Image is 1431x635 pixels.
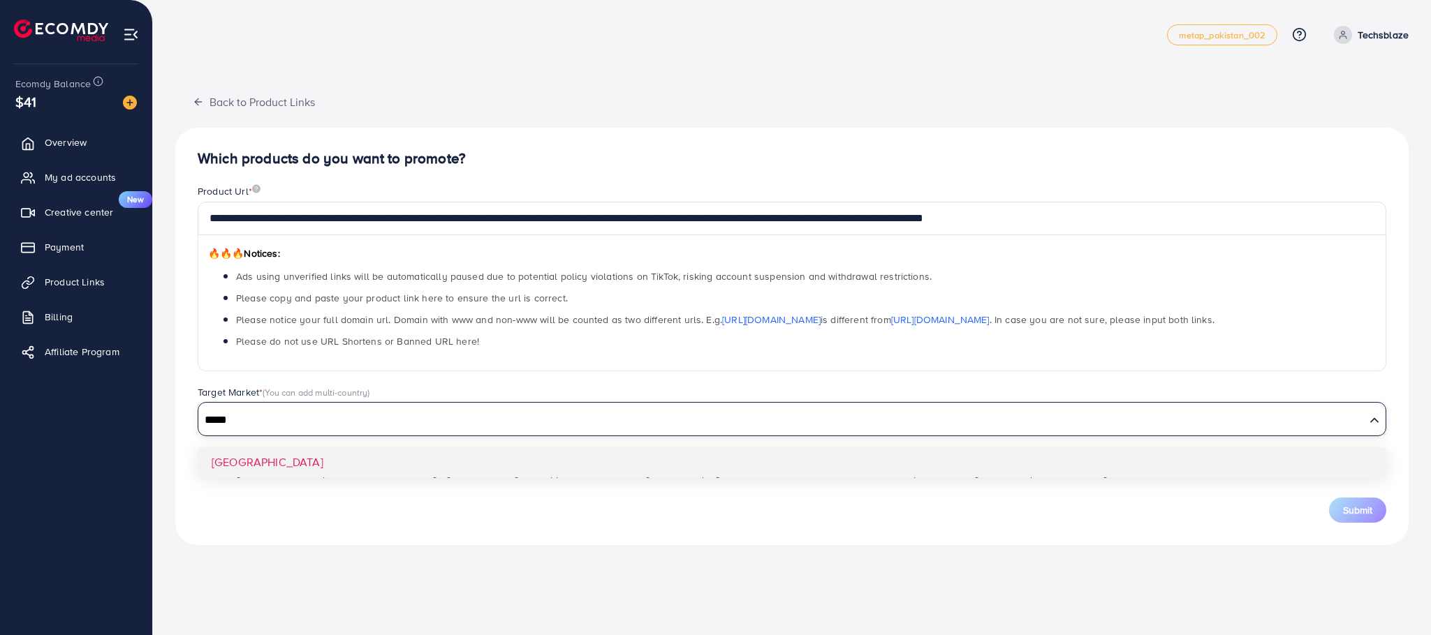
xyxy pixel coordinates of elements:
span: New [119,191,152,208]
span: metap_pakistan_002 [1179,31,1266,40]
a: Payment [10,233,142,261]
button: Submit [1329,498,1386,523]
span: (You can add multi-country) [263,386,369,398]
a: Techsblaze [1328,26,1409,44]
h4: Which products do you want to promote? [198,150,1386,167]
span: Please notice your full domain url. Domain with www and non-www will be counted as two different ... [236,313,1214,327]
img: image [123,96,137,110]
a: [URL][DOMAIN_NAME] [891,313,990,327]
span: Ads using unverified links will be automatically paused due to potential policy violations on Tik... [236,269,932,283]
a: [URL][DOMAIN_NAME] [722,313,821,327]
span: Overview [45,135,87,149]
span: Affiliate Program [45,345,119,359]
span: Payment [45,240,84,254]
span: Please copy and paste your product link here to ensure the url is correct. [236,291,568,305]
li: [GEOGRAPHIC_DATA] [198,447,1386,477]
span: Creative center [45,205,113,219]
span: My ad accounts [45,170,116,184]
span: Please do not use URL Shortens or Banned URL here! [236,334,479,348]
div: Search for option [198,402,1386,435]
a: Creative centerNew [10,198,142,226]
a: Product Links [10,268,142,296]
a: metap_pakistan_002 [1167,24,1278,45]
span: Product Links [45,275,105,289]
a: Overview [10,128,142,156]
span: Billing [45,310,73,324]
label: Target Market [198,385,370,399]
span: Submit [1343,503,1372,517]
p: Techsblaze [1358,27,1409,43]
span: 🔥🔥🔥 [208,246,244,260]
a: Billing [10,303,142,331]
label: Product Url [198,184,260,198]
img: image [252,184,260,193]
button: Back to Product Links [175,87,332,117]
a: Affiliate Program [10,338,142,366]
iframe: Chat [1372,572,1421,625]
span: Ecomdy Balance [15,77,91,91]
span: Notices: [208,246,280,260]
span: $41 [15,91,36,112]
img: menu [123,27,139,43]
input: Search for option [200,410,1364,431]
a: My ad accounts [10,163,142,191]
img: logo [14,20,108,41]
